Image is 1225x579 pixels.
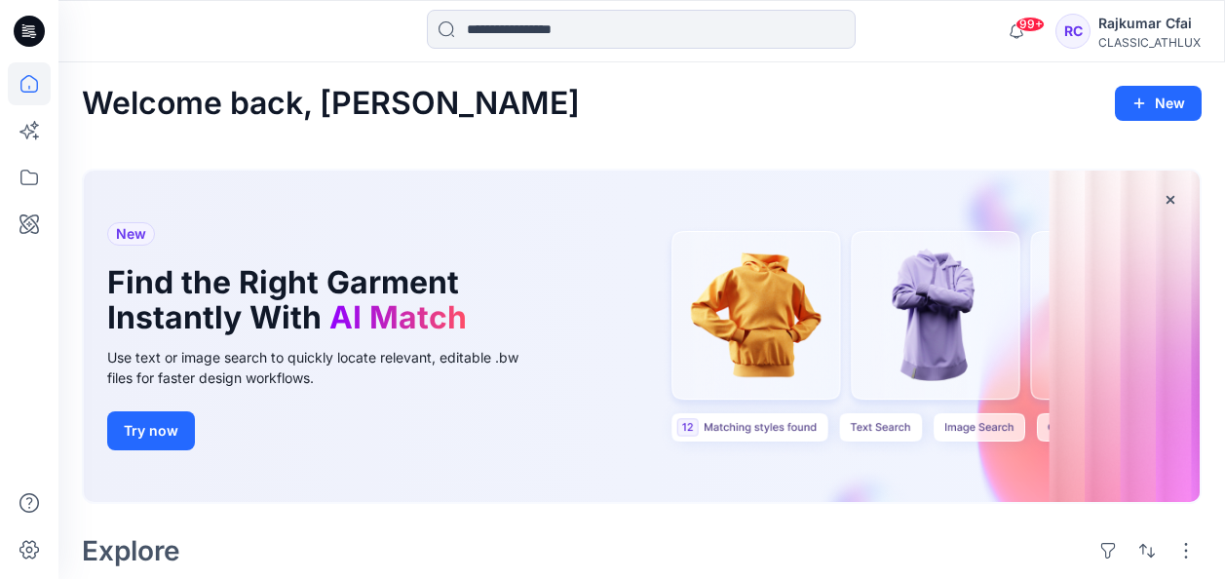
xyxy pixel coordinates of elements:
[1055,14,1091,49] div: RC
[116,222,146,246] span: New
[1115,86,1202,121] button: New
[82,86,580,122] h2: Welcome back, [PERSON_NAME]
[1098,12,1201,35] div: Rajkumar Cfai
[1015,17,1045,32] span: 99+
[107,411,195,450] button: Try now
[82,535,180,566] h2: Explore
[107,347,546,388] div: Use text or image search to quickly locate relevant, editable .bw files for faster design workflows.
[107,265,517,335] h1: Find the Right Garment Instantly With
[329,298,467,336] span: AI Match
[1098,35,1201,50] div: CLASSIC_ATHLUX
